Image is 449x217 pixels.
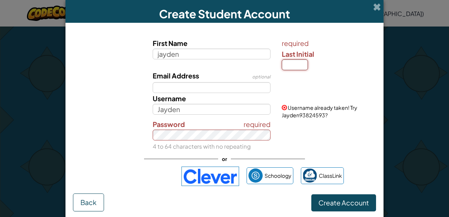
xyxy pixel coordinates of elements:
span: Username already taken! Try Jayden93824593? [282,104,357,118]
span: Email Address [153,71,199,80]
span: Back [80,198,97,207]
span: required [244,119,271,130]
span: Last Initial [282,50,314,58]
small: 4 to 64 characters with no repeating [153,143,251,150]
img: classlink-logo-small.png [303,168,317,183]
span: required [282,38,374,49]
span: First Name [153,39,187,47]
iframe: Sign in with Google Button [102,168,178,185]
img: schoology.png [248,168,263,183]
span: Create Student Account [159,7,290,21]
span: ClassLink [319,170,342,181]
span: optional [252,74,271,80]
button: Back [73,193,104,211]
span: or [218,154,231,164]
button: Create Account [311,194,376,211]
span: Create Account [318,198,369,207]
span: Username [153,94,186,103]
span: Password [153,120,185,128]
span: Schoology [265,170,291,181]
img: clever-logo-blue.png [181,167,239,186]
